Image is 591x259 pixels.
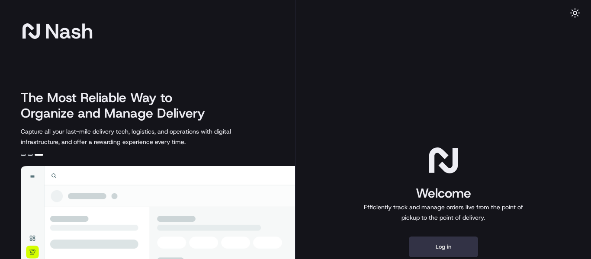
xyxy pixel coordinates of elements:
[360,202,527,223] p: Efficiently track and manage orders live from the point of pickup to the point of delivery.
[360,185,527,202] h1: Welcome
[21,90,215,121] h2: The Most Reliable Way to Organize and Manage Delivery
[45,22,93,40] span: Nash
[21,126,270,147] p: Capture all your last-mile delivery tech, logistics, and operations with digital infrastructure, ...
[409,237,478,257] button: Log in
